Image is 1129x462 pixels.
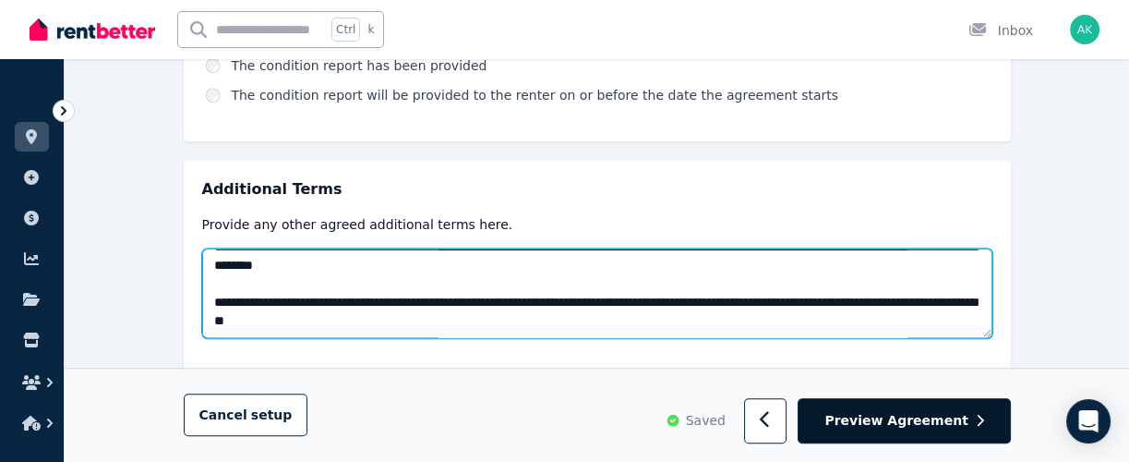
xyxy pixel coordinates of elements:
[202,178,342,201] span: Additional Terms
[30,16,155,43] img: RentBetter
[1070,15,1099,44] img: Adie Kriesl
[798,399,1010,444] button: Preview Agreement
[367,22,374,37] span: k
[1066,399,1111,444] div: Open Intercom Messenger
[184,395,308,437] button: Cancelsetup
[231,86,838,104] label: The condition report will be provided to the renter on or before the date the agreement starts
[331,18,360,42] span: Ctrl
[251,407,293,425] span: setup
[231,56,486,75] label: The condition report has been provided
[968,21,1033,40] div: Inbox
[824,412,967,431] span: Preview Agreement
[199,408,293,423] span: Cancel
[202,215,992,234] p: Provide any other agreed additional terms here.
[686,412,726,431] span: Saved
